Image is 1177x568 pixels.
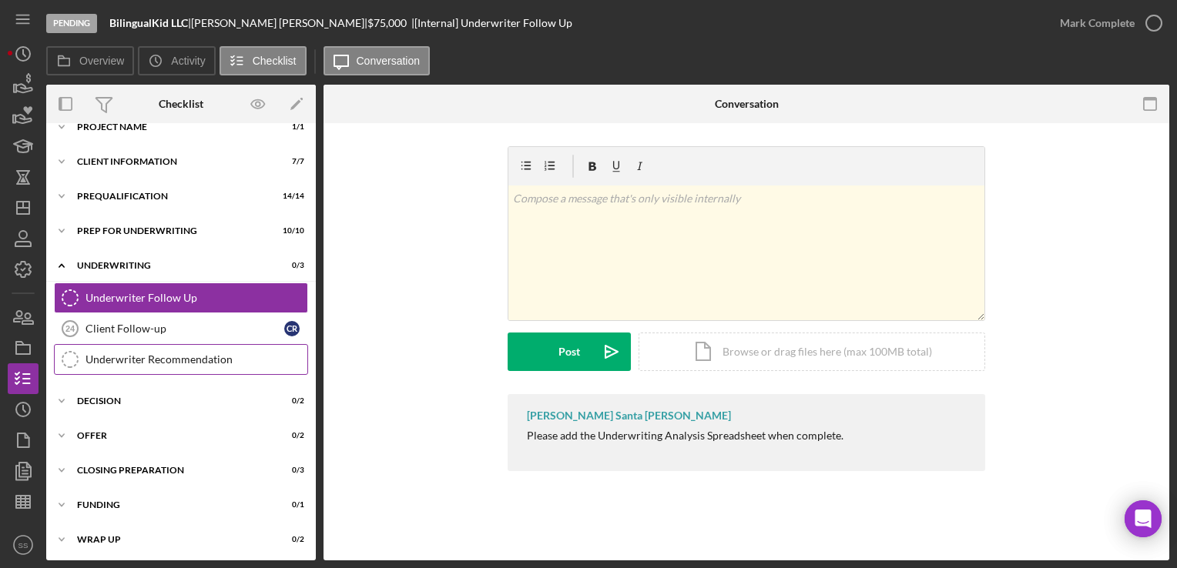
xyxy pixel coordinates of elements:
div: Open Intercom Messenger [1125,500,1162,537]
div: 0 / 2 [277,396,304,406]
div: Underwriter Recommendation [86,353,307,366]
div: Wrap Up [77,535,266,544]
div: Checklist [159,98,203,110]
div: 0 / 1 [277,500,304,510]
button: Conversation [324,46,431,75]
button: SS [8,530,39,560]
a: Underwriter Recommendation [54,344,308,375]
label: Overview [79,55,124,67]
label: Conversation [357,55,421,67]
div: | [Internal] Underwriter Follow Up [411,17,572,29]
div: Client Follow-up [86,322,284,335]
div: Decision [77,396,266,406]
div: 7 / 7 [277,157,304,166]
div: 10 / 10 [277,226,304,236]
div: 0 / 2 [277,431,304,440]
span: $75,000 [367,16,407,29]
div: Mark Complete [1060,8,1135,38]
div: Underwriter Follow Up [86,292,307,304]
a: 24Client Follow-upCR [54,313,308,344]
div: 0 / 3 [277,261,304,270]
div: [PERSON_NAME] Santa [PERSON_NAME] [527,409,731,422]
div: Client Information [77,157,266,166]
div: 14 / 14 [277,192,304,201]
button: Overview [46,46,134,75]
div: 1 / 1 [277,122,304,132]
div: Please add the Underwriting Analysis Spreadsheet when complete. [527,429,843,442]
div: Post [558,332,580,371]
a: Underwriter Follow Up [54,282,308,313]
div: Closing Preparation [77,466,266,475]
tspan: 24 [65,324,75,333]
div: | [109,17,191,29]
div: Prep for Underwriting [77,226,266,236]
div: Offer [77,431,266,440]
label: Activity [171,55,205,67]
button: Post [508,332,631,371]
div: Conversation [715,98,779,110]
div: [PERSON_NAME] [PERSON_NAME] | [191,17,367,29]
text: SS [18,541,29,550]
div: Underwriting [77,261,266,270]
button: Mark Complete [1045,8,1169,38]
label: Checklist [253,55,297,67]
div: Funding [77,500,266,510]
b: BilingualKid LLC [109,16,188,29]
div: Prequalification [77,192,266,201]
button: Activity [138,46,215,75]
div: 0 / 3 [277,466,304,475]
div: Project Name [77,122,266,132]
button: Checklist [220,46,307,75]
div: 0 / 2 [277,535,304,544]
div: Pending [46,14,97,33]
div: C R [284,321,300,336]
